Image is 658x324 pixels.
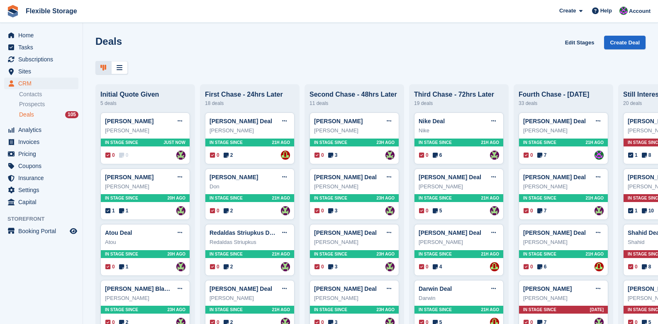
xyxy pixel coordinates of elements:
img: Daniel Douglas [619,7,628,15]
a: Prospects [19,100,78,109]
a: Rachael Fisher [281,206,290,215]
span: 21H AGO [481,251,499,257]
span: In stage since [314,195,347,201]
span: Prospects [19,100,45,108]
span: 0 [105,263,115,270]
div: 11 deals [310,98,399,108]
h1: Deals [95,36,122,47]
span: Deals [19,111,34,119]
span: Help [600,7,612,15]
span: 8 [642,263,651,270]
span: 20H AGO [167,251,185,257]
span: 21H AGO [481,195,499,201]
span: 23H AGO [376,195,395,201]
span: 21H AGO [585,195,604,201]
div: [PERSON_NAME] [105,127,185,135]
img: Rachael Fisher [385,151,395,160]
a: Create Deal [604,36,646,49]
a: menu [4,66,78,77]
span: In stage since [419,307,452,313]
span: 21H AGO [272,251,290,257]
a: menu [4,148,78,160]
span: 0 [524,207,533,214]
a: [PERSON_NAME] Black Deal [105,285,185,292]
img: Daniel Douglas [595,151,604,160]
a: [PERSON_NAME] Deal [314,285,377,292]
a: Rachael Fisher [490,151,499,160]
span: 21H AGO [481,139,499,146]
span: 0 [419,263,429,270]
div: [PERSON_NAME] [105,183,185,191]
span: 0 [314,151,324,159]
div: [PERSON_NAME] [314,294,395,302]
span: [DATE] [590,307,604,313]
a: David Jones [281,151,290,160]
span: 21H AGO [481,307,499,313]
a: menu [4,184,78,196]
a: Nike Deal [419,118,445,124]
a: Flexible Storage [22,4,80,18]
span: In stage since [105,139,138,146]
span: 0 [628,263,638,270]
span: 0 [210,151,219,159]
span: Coupons [18,160,68,172]
div: Initial Quote Given [100,91,190,98]
span: In stage since [523,251,556,257]
span: In stage since [523,139,556,146]
span: 1 [628,207,638,214]
a: Redaldas Striupkus Deal [210,229,278,236]
span: Storefront [7,215,83,223]
span: Capital [18,196,68,208]
span: 21H AGO [272,307,290,313]
div: Darwin [419,294,499,302]
span: Account [629,7,651,15]
div: Atou [105,238,185,246]
div: [PERSON_NAME] [523,294,604,302]
a: menu [4,160,78,172]
a: Rachael Fisher [595,206,604,215]
span: In stage since [419,139,452,146]
span: In stage since [105,307,138,313]
span: In stage since [314,307,347,313]
a: Rachael Fisher [176,206,185,215]
span: 0 [210,207,219,214]
span: 23H AGO [376,307,395,313]
img: Rachael Fisher [176,151,185,160]
a: menu [4,225,78,237]
div: 19 deals [414,98,504,108]
span: 23H AGO [376,251,395,257]
a: [PERSON_NAME] [523,285,572,292]
a: menu [4,29,78,41]
div: Fourth Chase - [DATE] [519,91,608,98]
span: 0 [314,263,324,270]
span: CRM [18,78,68,89]
span: 7 [537,207,547,214]
span: 4 [433,263,442,270]
span: In stage since [210,195,243,201]
a: [PERSON_NAME] Deal [523,118,586,124]
span: Create [559,7,576,15]
a: Contacts [19,90,78,98]
a: [PERSON_NAME] Deal [523,174,586,180]
a: Rachael Fisher [490,206,499,215]
a: David Jones [595,262,604,271]
span: In stage since [105,195,138,201]
span: Subscriptions [18,54,68,65]
div: [PERSON_NAME] [523,183,604,191]
span: 1 [105,207,115,214]
span: 3 [328,263,338,270]
img: Rachael Fisher [176,262,185,271]
a: menu [4,78,78,89]
a: Rachael Fisher [385,262,395,271]
div: [PERSON_NAME] [419,238,499,246]
a: [PERSON_NAME] Deal [314,174,377,180]
span: Tasks [18,41,68,53]
a: menu [4,41,78,53]
span: 1 [119,263,129,270]
span: 0 [419,207,429,214]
